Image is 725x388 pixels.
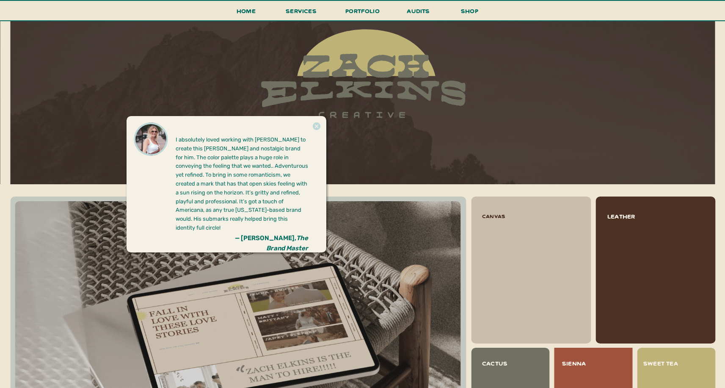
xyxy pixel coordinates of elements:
[286,7,317,15] span: services
[482,358,554,368] h3: cactus
[643,358,715,368] h3: sweet tea
[449,6,490,20] a: shop
[406,6,431,20] a: audits
[562,358,634,368] h3: sienna
[284,6,319,21] a: services
[176,136,308,230] p: I absolutely loved working with [PERSON_NAME] to create this [PERSON_NAME] and nostalgic brand fo...
[221,233,308,243] h3: — [PERSON_NAME],
[482,211,554,221] h3: canvas
[607,211,679,221] h3: leather
[233,6,259,21] a: Home
[343,6,383,21] a: portfolio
